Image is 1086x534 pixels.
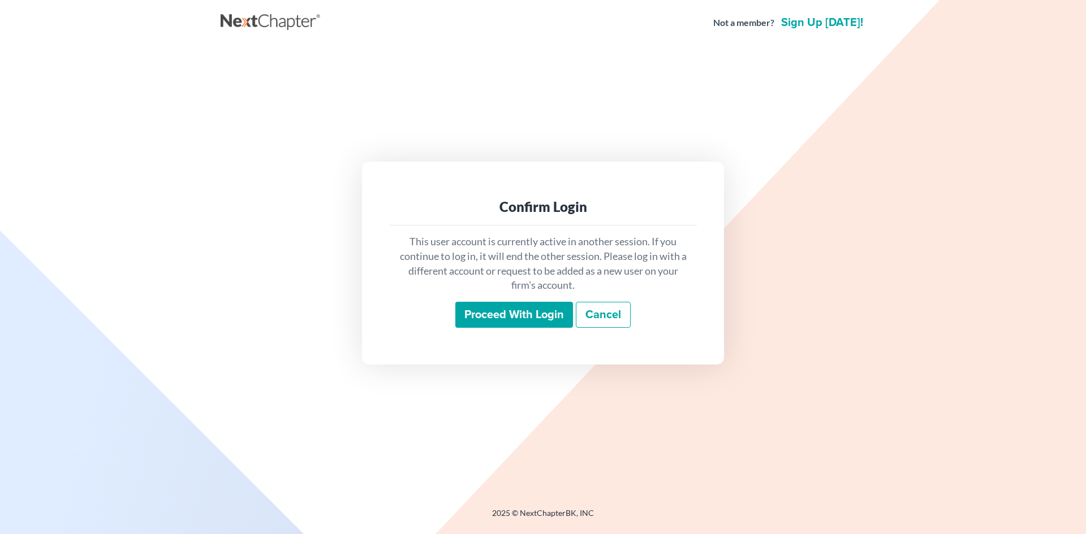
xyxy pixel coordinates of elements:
div: Confirm Login [398,198,688,216]
div: 2025 © NextChapterBK, INC [221,507,865,528]
strong: Not a member? [713,16,774,29]
a: Sign up [DATE]! [779,17,865,28]
input: Proceed with login [455,302,573,328]
a: Cancel [576,302,631,328]
p: This user account is currently active in another session. If you continue to log in, it will end ... [398,235,688,293]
